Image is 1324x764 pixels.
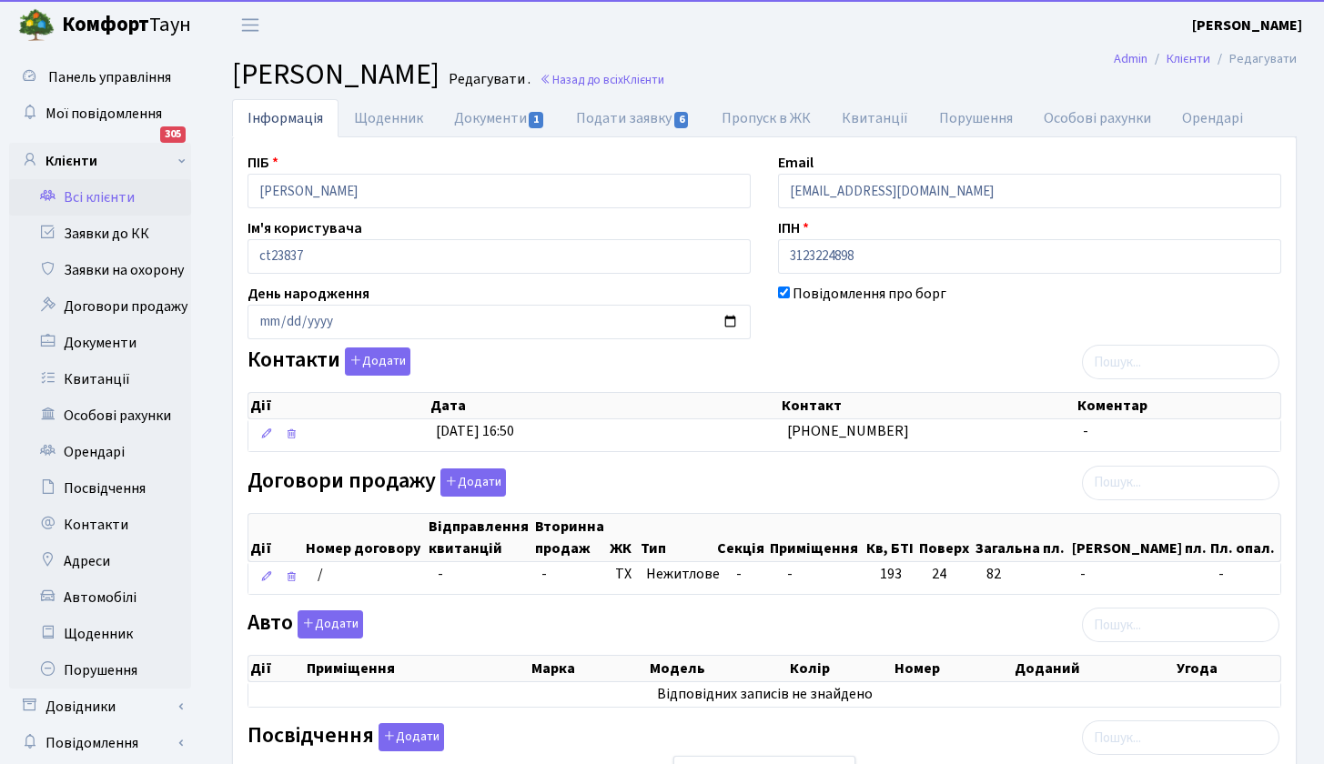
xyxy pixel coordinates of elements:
span: - [438,564,443,584]
nav: breadcrumb [1086,40,1324,78]
label: Повідомлення про борг [793,283,946,305]
span: - [541,564,547,584]
a: Орендарі [1167,99,1258,137]
a: Документи [439,99,561,137]
a: Порушення [924,99,1028,137]
span: / [318,564,323,584]
th: Відправлення квитанцій [427,514,533,561]
a: Додати [340,345,410,377]
th: Поверх [917,514,974,561]
span: 6 [674,112,689,128]
input: Пошук... [1082,608,1279,642]
span: 193 [880,564,917,585]
a: Квитанції [9,361,191,397]
div: 305 [160,126,186,143]
a: [PERSON_NAME] [1192,15,1302,36]
span: [PHONE_NUMBER] [787,421,909,441]
span: Мої повідомлення [45,104,162,124]
th: Тип [639,514,715,561]
th: Номер [893,656,1013,681]
small: Редагувати . [445,71,531,88]
span: 82 [986,564,1066,585]
span: 1 [529,112,543,128]
span: 24 [932,564,972,585]
a: Особові рахунки [9,397,191,434]
a: Додати [436,465,506,497]
a: Повідомлення [9,725,191,761]
a: Додати [293,608,363,639]
span: - [1083,421,1088,441]
a: Адреси [9,543,191,579]
th: Дії [248,393,429,418]
input: Пошук... [1082,345,1279,379]
span: Панель управління [48,67,171,87]
span: Клієнти [623,71,664,88]
label: ІПН [778,217,809,239]
a: Заявки на охорону [9,252,191,288]
label: ПІБ [248,152,278,174]
th: Пл. опал. [1208,514,1280,561]
button: Переключити навігацію [227,10,273,40]
th: Модель [648,656,788,681]
th: Контакт [780,393,1076,418]
a: Контакти [9,507,191,543]
button: Договори продажу [440,468,506,497]
span: - [1218,564,1273,585]
a: Документи [9,325,191,361]
span: Таун [62,10,191,41]
span: [PERSON_NAME] [232,54,440,95]
b: [PERSON_NAME] [1192,15,1302,35]
th: Доданий [1013,656,1175,681]
b: Комфорт [62,10,149,39]
th: Кв, БТІ [864,514,917,561]
button: Контакти [345,347,410,376]
a: Посвідчення [9,470,191,507]
label: Авто [248,610,363,638]
span: [DATE] 16:50 [436,421,514,441]
label: День народження [248,283,369,305]
input: Пошук... [1082,720,1279,755]
img: logo.png [18,7,55,44]
a: Автомобілі [9,579,191,616]
button: Посвідчення [379,723,444,751]
th: Приміщення [305,656,530,681]
a: Подати заявку [561,99,705,137]
span: Нежитлове [646,564,721,585]
a: Особові рахунки [1028,99,1167,137]
a: Щоденник [9,616,191,652]
th: Вторинна продаж [533,514,608,561]
a: Заявки до КК [9,216,191,252]
td: Відповідних записів не знайдено [248,682,1280,707]
input: Пошук... [1082,466,1279,500]
label: Посвідчення [248,723,444,751]
label: Договори продажу [248,468,506,497]
label: Контакти [248,347,410,376]
span: - [736,564,742,584]
li: Редагувати [1210,49,1297,69]
span: - [1080,564,1204,585]
a: Admin [1114,49,1147,68]
a: Довідники [9,689,191,725]
label: Email [778,152,814,174]
a: Пропуск в ЖК [706,99,826,137]
a: Панель управління [9,59,191,95]
label: Ім'я користувача [248,217,362,239]
a: Договори продажу [9,288,191,325]
a: Інформація [232,99,339,137]
th: Марка [530,656,648,681]
span: ТХ [615,564,632,585]
th: Дії [248,656,305,681]
th: Загальна пл. [974,514,1071,561]
a: Квитанції [826,99,924,137]
th: Колір [788,656,893,681]
a: Клієнти [9,143,191,179]
a: Всі клієнти [9,179,191,216]
a: Щоденник [339,99,439,137]
a: Мої повідомлення305 [9,95,191,132]
th: Секція [715,514,768,561]
th: Номер договору [304,514,426,561]
a: Назад до всіхКлієнти [540,71,664,88]
th: Коментар [1076,393,1280,418]
button: Авто [298,610,363,638]
th: [PERSON_NAME] пл. [1070,514,1208,561]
